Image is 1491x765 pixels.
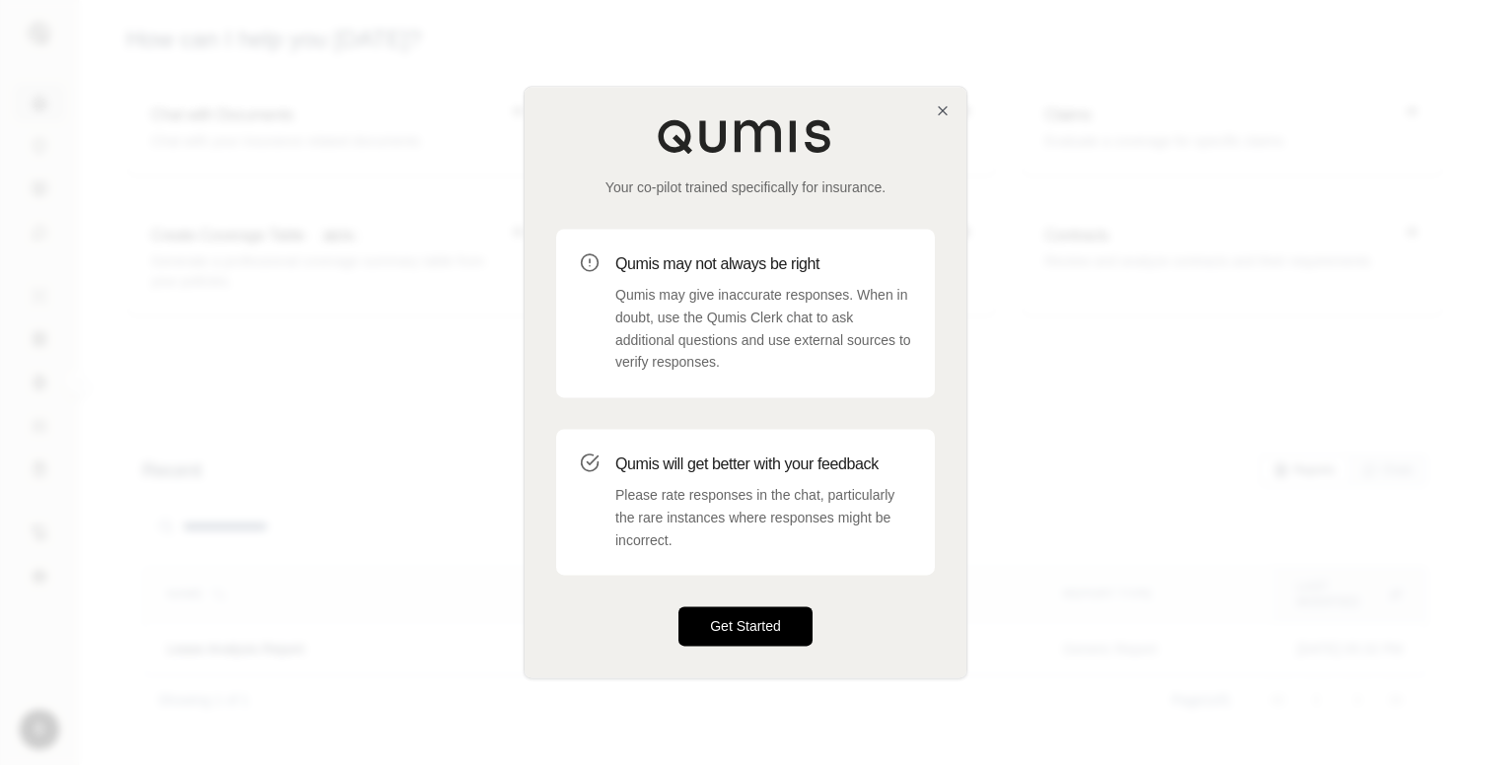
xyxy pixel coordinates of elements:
[678,607,813,647] button: Get Started
[615,252,911,276] h3: Qumis may not always be right
[556,177,935,197] p: Your co-pilot trained specifically for insurance.
[615,452,911,476] h3: Qumis will get better with your feedback
[657,118,834,154] img: Qumis Logo
[615,484,911,551] p: Please rate responses in the chat, particularly the rare instances where responses might be incor...
[615,284,911,374] p: Qumis may give inaccurate responses. When in doubt, use the Qumis Clerk chat to ask additional qu...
